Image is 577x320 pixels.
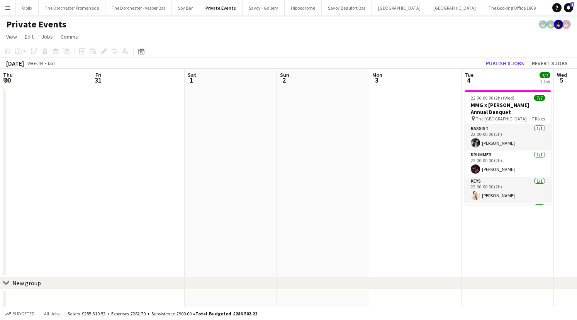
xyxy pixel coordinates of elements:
span: 7/7 [540,72,550,78]
span: 3 [371,76,382,85]
app-job-card: 22:00-00:00 (2h) (Wed)7/7MMG x [PERSON_NAME] Annual Banquet The [GEOGRAPHIC_DATA]7 RolesBassist1/... [465,90,551,205]
div: 1 Job [540,79,550,85]
button: Revert 8 jobs [529,58,571,68]
a: Edit [22,32,37,42]
app-user-avatar: Helena Debono [546,20,555,29]
app-user-avatar: Helena Debono [554,20,563,29]
button: [GEOGRAPHIC_DATA] [372,0,427,15]
button: Oblix [16,0,39,15]
a: 1 [564,3,573,12]
button: Savoy - Gallery [243,0,285,15]
app-card-role: Drummer1/122:00-00:00 (2h)[PERSON_NAME] [465,151,551,177]
span: Thu [3,71,13,78]
span: Wed [557,71,567,78]
a: View [3,32,20,42]
button: Private Events [199,0,243,15]
button: Spy Bar [172,0,199,15]
button: The Dorchester - Vesper Bar [105,0,172,15]
span: 22:00-00:00 (2h) (Wed) [471,95,514,101]
app-card-role: Saxophonist1/1 [465,203,551,232]
span: 4 [463,76,473,85]
button: The Booking Office 1869 [482,0,542,15]
span: Total Budgeted £286 502.22 [195,311,257,317]
button: The Dorchester Promenade [39,0,105,15]
button: Budgeted [4,310,36,318]
div: BST [48,60,56,66]
span: Week 44 [25,60,45,66]
div: Salary £285 319.52 + Expenses £282.70 + Subsistence £900.00 = [68,311,257,317]
h1: Private Events [6,19,66,30]
button: Savoy Beaufort Bar [322,0,372,15]
a: Jobs [38,32,56,42]
button: [GEOGRAPHIC_DATA] [427,0,482,15]
app-card-role: Bassist1/122:00-00:00 (2h)[PERSON_NAME] [465,124,551,151]
span: View [6,33,17,40]
span: Jobs [41,33,53,40]
app-user-avatar: Helena Debono [562,20,571,29]
div: New group [12,279,41,287]
app-user-avatar: Helena Debono [538,20,548,29]
span: Tue [465,71,473,78]
span: 31 [94,76,102,85]
button: Publish 8 jobs [483,58,527,68]
h3: MMG x [PERSON_NAME] Annual Banquet [465,102,551,115]
span: Comms [61,33,78,40]
button: Hippodrome [285,0,322,15]
span: Sat [188,71,196,78]
a: Comms [58,32,81,42]
span: 5 [556,76,567,85]
app-card-role: Keys1/122:00-00:00 (2h)[PERSON_NAME] [465,177,551,203]
span: Edit [25,33,34,40]
span: 2 [279,76,289,85]
span: Sun [280,71,289,78]
span: Fri [95,71,102,78]
span: The [GEOGRAPHIC_DATA] [476,116,527,122]
span: 30 [2,76,13,85]
div: [DATE] [6,59,24,67]
span: 1 [187,76,196,85]
span: 7/7 [534,95,545,101]
span: All jobs [42,311,61,317]
span: 7 Roles [532,116,545,122]
span: Mon [372,71,382,78]
span: 1 [570,2,574,7]
span: Budgeted [12,311,35,317]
